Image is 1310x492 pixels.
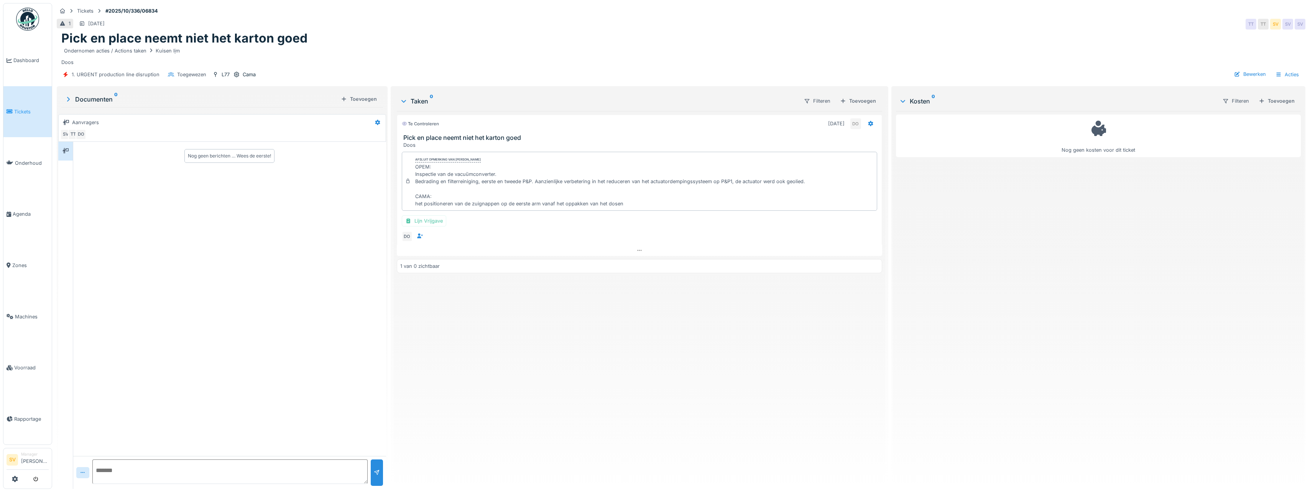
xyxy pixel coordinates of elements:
sup: 0 [114,95,118,104]
a: Onderhoud [3,137,52,189]
div: TT [1246,19,1256,30]
div: Doos [403,141,879,149]
div: 1 van 0 zichtbaar [400,262,440,270]
span: Onderhoud [15,159,49,167]
div: Tickets [77,7,94,15]
div: Kosten [899,97,1216,106]
div: [DATE] [88,20,105,27]
div: Filteren [800,95,834,107]
div: 1. URGENT production line disruption [72,71,159,78]
li: [PERSON_NAME] [21,451,49,468]
div: SV [1295,19,1305,30]
div: L77 [222,71,230,78]
div: DO [850,118,861,129]
div: Lijn Vrijgave [402,215,446,226]
a: Tickets [3,86,52,138]
div: SV [1282,19,1293,30]
a: Machines [3,291,52,342]
div: Nog geen kosten voor dit ticket [901,118,1296,154]
a: Dashboard [3,35,52,86]
div: DO [402,231,413,242]
li: SV [7,454,18,466]
strong: #2025/10/336/06834 [102,7,161,15]
span: Rapportage [14,415,49,423]
sup: 0 [932,97,935,106]
div: TT [1258,19,1269,30]
div: Toevoegen [338,94,380,104]
a: Rapportage [3,394,52,445]
div: Acties [1272,69,1302,80]
div: Aanvragers [72,119,99,126]
a: Zones [3,240,52,291]
div: SV [60,129,71,140]
div: Bewerken [1231,69,1269,79]
div: Nog geen berichten … Wees de eerste! [188,153,271,159]
div: DO [76,129,86,140]
div: Te controleren [402,121,439,127]
span: Voorraad [14,364,49,371]
div: Toegewezen [177,71,206,78]
div: Cama [243,71,256,78]
div: Doos [61,46,1301,66]
span: Dashboard [13,57,49,64]
div: Toevoegen [837,96,879,106]
div: Ondernomen acties / Actions taken Kuisen lịm [64,47,180,54]
div: SV [1270,19,1281,30]
span: Agenda [13,210,49,218]
img: Badge_color-CXgf-gQk.svg [16,8,39,31]
div: TT [68,129,79,140]
span: Zones [12,262,49,269]
a: Voorraad [3,342,52,394]
h1: Pick en place neemt niet het karton goed [61,31,307,46]
div: Filteren [1219,95,1252,107]
div: OPEM: Inspectie van de vacuümconverter. Bedrading en filterreiniging, eerste en tweede P&P. Aanzi... [415,163,805,207]
div: Documenten [64,95,338,104]
div: [DATE] [828,120,845,127]
h3: Pick en place neemt niet het karton goed [403,134,879,141]
span: Tickets [14,108,49,115]
div: 1 [69,20,71,27]
div: Toevoegen [1256,96,1298,106]
div: Afsluit opmerking van [PERSON_NAME] [415,157,481,162]
span: Machines [15,313,49,320]
div: Manager [21,451,49,457]
sup: 0 [430,97,433,106]
a: SV Manager[PERSON_NAME] [7,451,49,470]
div: Taken [400,97,797,106]
a: Agenda [3,189,52,240]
